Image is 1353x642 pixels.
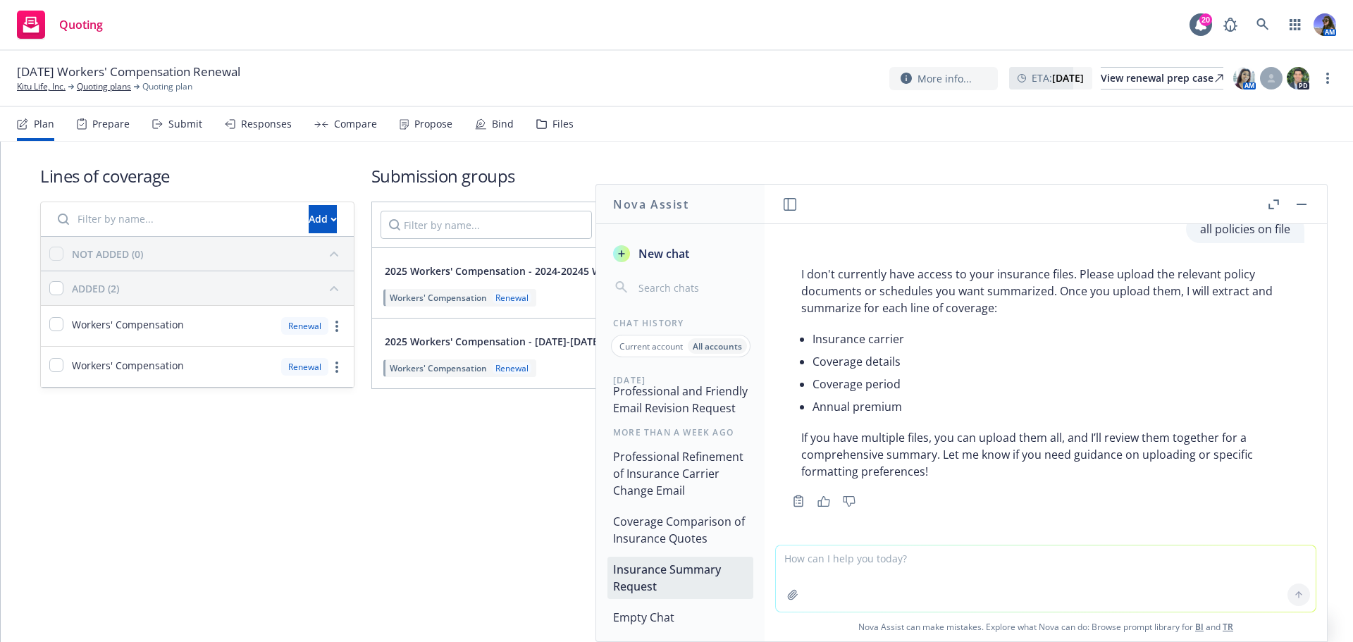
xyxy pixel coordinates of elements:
a: Quoting [11,5,109,44]
img: photo [1287,67,1309,89]
div: Renewal [493,292,531,304]
button: 2025 Workers' Compensation - [DATE]-[DATE] WC- All Other States [381,327,727,355]
button: Empty Chat [607,605,753,630]
div: More than a week ago [596,426,765,438]
div: Compare [334,118,377,130]
div: Bind [492,118,514,130]
div: [DATE] [596,374,765,386]
a: more [328,318,345,335]
svg: Copy to clipboard [792,495,805,507]
a: Switch app [1281,11,1309,39]
div: Renewal [281,358,328,376]
a: View renewal prep case [1101,67,1223,89]
p: Current account [619,340,683,352]
strong: [DATE] [1052,71,1084,85]
img: photo [1233,67,1256,89]
span: Workers' Compensation [390,292,487,304]
li: Annual premium [813,395,1290,418]
a: Report a Bug [1216,11,1244,39]
h1: Submission groups [371,164,1314,187]
div: NOT ADDED (0) [72,247,143,261]
button: New chat [607,241,753,266]
p: I don't currently have access to your insurance files. Please upload the relevant policy document... [801,266,1290,316]
button: Thumbs down [838,491,860,511]
button: 2025 Workers' Compensation - 2024-20245 WC- [GEOGRAPHIC_DATA], [GEOGRAPHIC_DATA], [GEOGRAPHIC_DAT... [381,257,1069,285]
p: All accounts [693,340,742,352]
span: More info... [918,71,972,86]
button: Professional and Friendly Email Revision Request [607,378,753,421]
div: Add [309,206,337,233]
span: 2025 Workers' Compensation - 2024-20245 WC- [GEOGRAPHIC_DATA], [GEOGRAPHIC_DATA], [GEOGRAPHIC_DAT... [385,264,1045,278]
button: ADDED (2) [72,277,345,300]
div: Renewal [493,362,531,374]
span: Quoting [59,19,103,30]
div: 20 [1199,13,1212,26]
input: Filter by name... [49,205,300,233]
h1: Nova Assist [613,196,689,213]
div: View renewal prep case [1101,68,1223,89]
span: [DATE] Workers' Compensation Renewal [17,63,240,80]
h1: Lines of coverage [40,164,354,187]
a: Kitu Life, Inc. [17,80,66,93]
span: Workers' Compensation [72,317,184,332]
li: Coverage details [813,350,1290,373]
button: Coverage Comparison of Insurance Quotes [607,509,753,551]
span: Nova Assist can make mistakes. Explore what Nova can do: Browse prompt library for and [770,612,1321,641]
input: Search chats [636,278,748,297]
a: more [1319,70,1336,87]
li: Insurance carrier [813,328,1290,350]
a: more [328,359,345,376]
div: Prepare [92,118,130,130]
button: More info... [889,67,998,90]
p: If you have multiple files, you can upload them all, and I’ll review them together for a comprehe... [801,429,1290,480]
span: Workers' Compensation [390,362,487,374]
div: Renewal [281,317,328,335]
div: Plan [34,118,54,130]
span: Workers' Compensation [72,358,184,373]
div: Files [552,118,574,130]
a: TR [1223,621,1233,633]
span: New chat [636,245,689,262]
a: Quoting plans [77,80,131,93]
div: Responses [241,118,292,130]
a: Search [1249,11,1277,39]
a: BI [1195,621,1204,633]
input: Filter by name... [381,211,592,239]
div: ADDED (2) [72,281,119,296]
div: Propose [414,118,452,130]
button: Add [309,205,337,233]
div: Submit [168,118,202,130]
div: Chat History [596,317,765,329]
span: ETA : [1032,70,1084,85]
span: Quoting plan [142,80,192,93]
p: all policies on file [1200,221,1290,237]
button: Insurance Summary Request [607,557,753,599]
button: NOT ADDED (0) [72,242,345,265]
img: photo [1314,13,1336,36]
span: 2025 Workers' Compensation - [DATE]-[DATE] WC- All Other States [385,334,703,349]
li: Coverage period [813,373,1290,395]
button: Professional Refinement of Insurance Carrier Change Email [607,444,753,503]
